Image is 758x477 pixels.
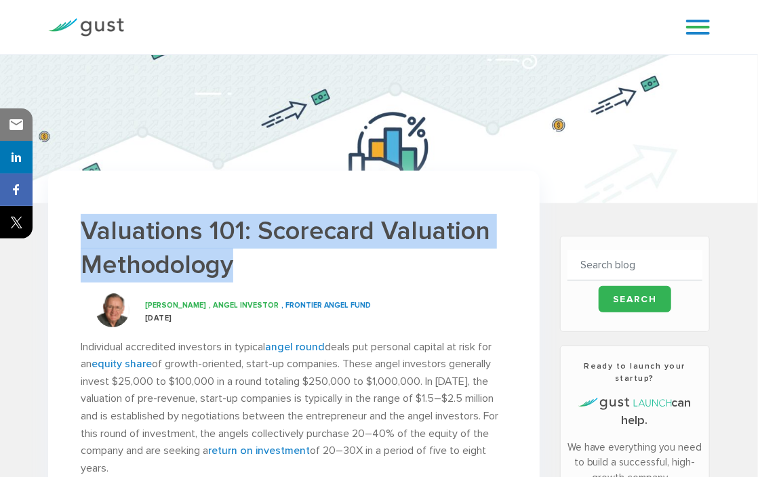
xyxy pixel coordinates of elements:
img: Bill Payne [96,293,129,327]
span: , Frontier Angel Fund [281,301,372,310]
a: equity share [92,357,152,370]
span: [PERSON_NAME] [145,301,206,310]
p: Individual accredited investors in typical deals put personal capital at risk for an of growth-or... [81,338,507,477]
input: Search [599,286,671,312]
h1: Valuations 101: Scorecard Valuation Methodology [81,214,507,283]
a: angel round [265,340,325,353]
span: , Angel Investor [209,301,279,310]
h3: Ready to launch your startup? [567,360,703,384]
h4: can help. [567,394,703,430]
span: [DATE] [145,314,172,323]
input: Search blog [567,250,703,281]
a: return on investment [208,444,310,457]
img: Gust Logo [48,18,124,37]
